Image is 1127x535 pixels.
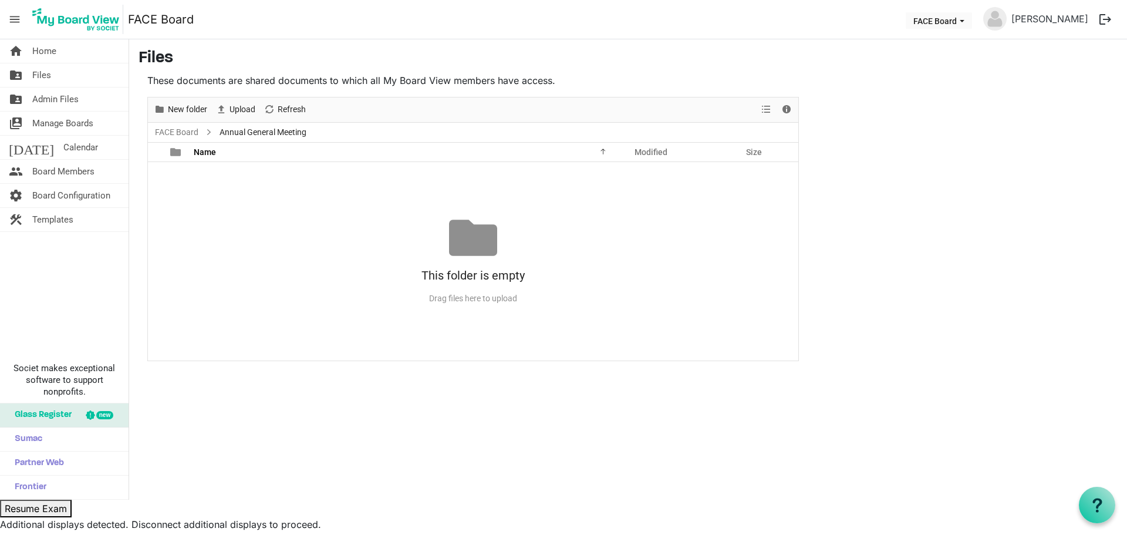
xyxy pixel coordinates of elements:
span: Partner Web [9,452,64,475]
span: Glass Register [9,403,72,427]
span: settings [9,184,23,207]
button: Upload [214,102,258,117]
a: FACE Board [128,8,194,31]
span: New folder [167,102,208,117]
span: Board Configuration [32,184,110,207]
span: folder_shared [9,63,23,87]
span: Sumac [9,428,42,451]
span: Admin Files [32,88,79,111]
div: Details [777,97,797,122]
span: Home [32,39,56,63]
span: Annual General Meeting [217,125,309,140]
a: [PERSON_NAME] [1007,7,1093,31]
span: switch_account [9,112,23,135]
button: logout [1093,7,1118,32]
button: Details [779,102,795,117]
div: Drag files here to upload [148,289,798,308]
span: Size [746,147,762,157]
div: new [96,411,113,419]
span: menu [4,8,26,31]
img: My Board View Logo [29,5,123,34]
span: people [9,160,23,183]
div: New folder [150,97,211,122]
div: This folder is empty [148,262,798,289]
button: FACE Board dropdownbutton [906,12,972,29]
span: Upload [228,102,257,117]
button: Refresh [262,102,308,117]
button: New folder [152,102,210,117]
div: Refresh [259,97,310,122]
span: Name [194,147,216,157]
span: Templates [32,208,73,231]
span: Modified [635,147,667,157]
span: [DATE] [9,136,54,159]
div: View [757,97,777,122]
img: no-profile-picture.svg [983,7,1007,31]
span: Calendar [63,136,98,159]
span: Refresh [276,102,307,117]
span: construction [9,208,23,231]
span: Societ makes exceptional software to support nonprofits. [5,362,123,398]
span: Frontier [9,476,46,499]
div: Upload [211,97,259,122]
p: These documents are shared documents to which all My Board View members have access. [147,73,799,88]
span: folder_shared [9,88,23,111]
h3: Files [139,49,1118,69]
span: home [9,39,23,63]
span: Files [32,63,51,87]
span: Manage Boards [32,112,93,135]
span: Board Members [32,160,95,183]
a: FACE Board [153,125,201,140]
a: My Board View Logo [29,5,128,34]
button: View dropdownbutton [759,102,773,117]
